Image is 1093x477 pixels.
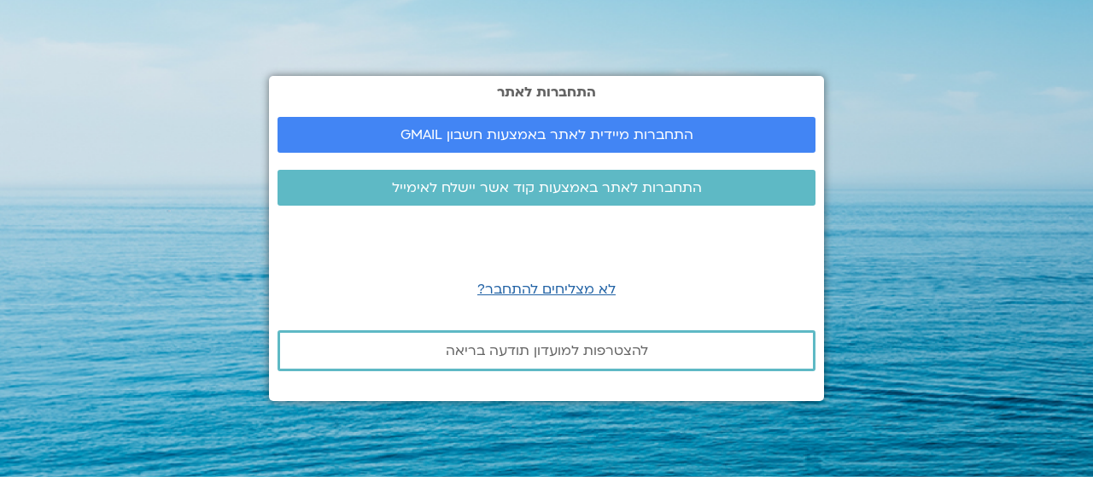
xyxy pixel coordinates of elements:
[446,343,648,358] span: להצטרפות למועדון תודעה בריאה
[278,117,815,153] a: התחברות מיידית לאתר באמצעות חשבון GMAIL
[400,127,693,143] span: התחברות מיידית לאתר באמצעות חשבון GMAIL
[278,84,815,100] h2: התחברות לאתר
[392,180,702,195] span: התחברות לאתר באמצעות קוד אשר יישלח לאימייל
[278,330,815,371] a: להצטרפות למועדון תודעה בריאה
[278,170,815,206] a: התחברות לאתר באמצעות קוד אשר יישלח לאימייל
[477,280,616,299] a: לא מצליחים להתחבר?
